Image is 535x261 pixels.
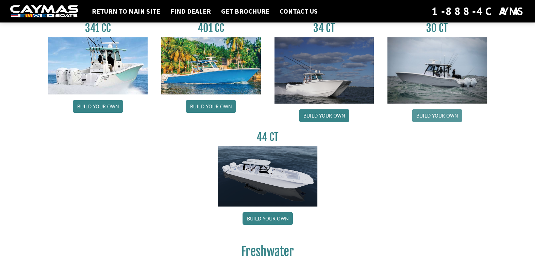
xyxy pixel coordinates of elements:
[299,109,349,122] a: Build your own
[218,146,317,207] img: 44ct_background.png
[10,5,78,18] img: white-logo-c9c8dbefe5ff5ceceb0f0178aa75bf4bb51f6bca0971e226c86eb53dfe498488.png
[167,7,214,16] a: Find Dealer
[243,212,293,225] a: Build your own
[88,7,164,16] a: Return to main site
[218,131,317,143] h3: 44 CT
[186,100,236,113] a: Build your own
[387,37,487,104] img: 30_CT_photo_shoot_for_caymas_connect.jpg
[73,100,123,113] a: Build your own
[48,37,148,94] img: 341CC-thumbjpg.jpg
[274,22,374,34] h3: 34 CT
[276,7,321,16] a: Contact Us
[387,22,487,34] h3: 30 CT
[412,109,462,122] a: Build your own
[48,22,148,34] h3: 341 CC
[432,4,525,19] div: 1-888-4CAYMAS
[274,37,374,104] img: Caymas_34_CT_pic_1.jpg
[161,37,261,94] img: 401CC_thumb.pg.jpg
[218,7,273,16] a: Get Brochure
[161,22,261,34] h3: 401 CC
